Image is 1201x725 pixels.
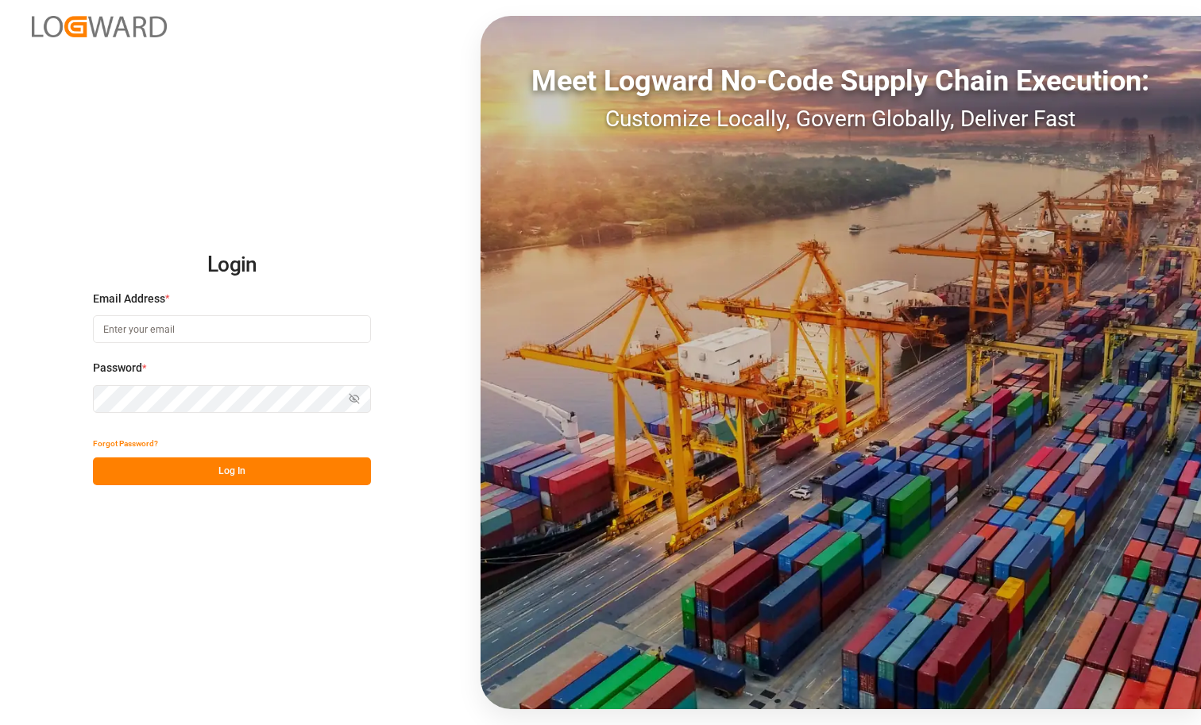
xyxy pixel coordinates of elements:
span: Email Address [93,291,165,307]
div: Meet Logward No-Code Supply Chain Execution: [481,60,1201,102]
span: Password [93,360,142,376]
button: Forgot Password? [93,430,158,457]
h2: Login [93,240,371,291]
img: Logward_new_orange.png [32,16,167,37]
button: Log In [93,457,371,485]
input: Enter your email [93,315,371,343]
div: Customize Locally, Govern Globally, Deliver Fast [481,102,1201,136]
